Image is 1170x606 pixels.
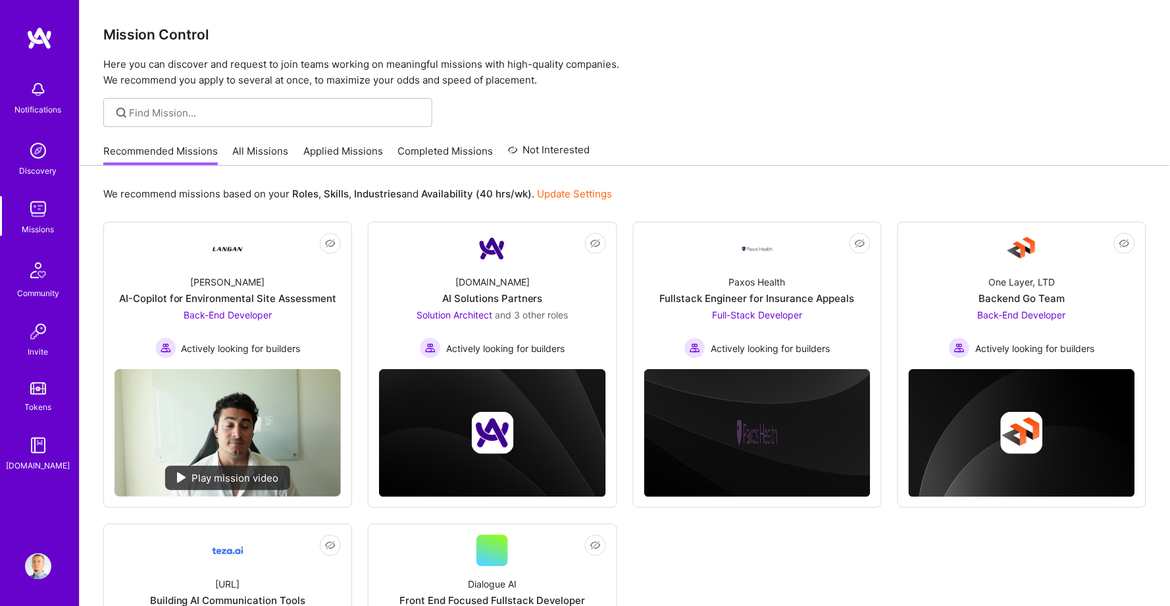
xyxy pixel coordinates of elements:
b: Roles [292,188,318,200]
div: [DOMAIN_NAME] [455,275,530,289]
div: Missions [22,222,55,236]
span: Full-Stack Developer [712,309,802,320]
a: Recommended Missions [103,144,218,166]
span: and 3 other roles [495,309,568,320]
a: Company Logo[DOMAIN_NAME]AI Solutions PartnersSolution Architect and 3 other rolesActively lookin... [379,233,605,359]
div: Backend Go Team [979,291,1065,305]
div: Tokens [25,400,52,414]
i: icon EyeClosed [590,540,601,551]
a: Update Settings [537,188,612,200]
div: Fullstack Engineer for Insurance Appeals [660,291,855,305]
i: icon SearchGrey [114,105,129,120]
img: Company Logo [212,233,243,265]
img: discovery [25,138,51,164]
span: Solution Architect [417,309,492,320]
div: AI-Copilot for Environmental Site Assessment [119,291,337,305]
img: Company logo [1001,412,1043,454]
div: Notifications [15,103,62,116]
div: Paxos Health [729,275,786,289]
img: cover [644,369,871,497]
div: Discovery [20,164,57,178]
div: Invite [28,345,49,359]
span: Back-End Developer [978,309,1066,320]
div: Play mission video [165,466,290,490]
a: Company LogoOne Layer, LTDBackend Go TeamBack-End Developer Actively looking for buildersActively... [909,233,1135,359]
a: Company LogoPaxos HealthFullstack Engineer for Insurance AppealsFull-Stack Developer Actively loo... [644,233,871,359]
span: Actively looking for builders [975,341,1094,355]
a: All Missions [233,144,289,166]
img: Invite [25,318,51,345]
img: User Avatar [25,553,51,580]
i: icon EyeClosed [325,540,336,551]
div: [URL] [216,577,240,591]
img: cover [909,369,1135,497]
div: One Layer, LTD [988,275,1055,289]
b: Skills [324,188,349,200]
div: Community [17,286,59,300]
img: play [177,472,186,483]
input: Find Mission... [130,106,422,120]
a: Company Logo[PERSON_NAME]AI-Copilot for Environmental Site AssessmentBack-End Developer Actively ... [114,233,341,359]
img: logo [26,26,53,50]
img: Company Logo [212,535,243,567]
i: icon EyeClosed [855,238,865,249]
div: AI Solutions Partners [442,291,543,305]
img: Actively looking for builders [155,338,176,359]
a: Applied Missions [303,144,383,166]
img: tokens [30,382,46,395]
i: icon EyeClosed [325,238,336,249]
img: cover [379,369,605,497]
a: Not Interested [508,142,590,166]
img: guide book [25,432,51,459]
img: Actively looking for builders [684,338,705,359]
img: Company logo [471,412,513,454]
i: icon EyeClosed [1119,238,1130,249]
span: Actively looking for builders [182,341,301,355]
span: Back-End Developer [184,309,272,320]
img: Actively looking for builders [420,338,441,359]
a: Completed Missions [398,144,494,166]
p: Here you can discover and request to join teams working on meaningful missions with high-quality ... [103,57,1146,88]
img: Actively looking for builders [949,338,970,359]
img: Company Logo [742,245,773,253]
b: Availability (40 hrs/wk) [421,188,532,200]
img: Company logo [736,412,778,454]
img: bell [25,76,51,103]
h3: Mission Control [103,26,1146,43]
div: [PERSON_NAME] [191,275,265,289]
b: Industries [354,188,401,200]
div: [DOMAIN_NAME] [7,459,70,472]
div: Dialogue AI [468,577,517,591]
img: No Mission [114,369,341,497]
span: Actively looking for builders [711,341,830,355]
img: teamwork [25,196,51,222]
img: Company Logo [476,233,508,265]
p: We recommend missions based on your , , and . [103,187,612,201]
a: User Avatar [22,553,55,580]
img: Community [22,255,54,286]
img: Company Logo [1006,233,1038,265]
span: Actively looking for builders [446,341,565,355]
i: icon EyeClosed [590,238,601,249]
